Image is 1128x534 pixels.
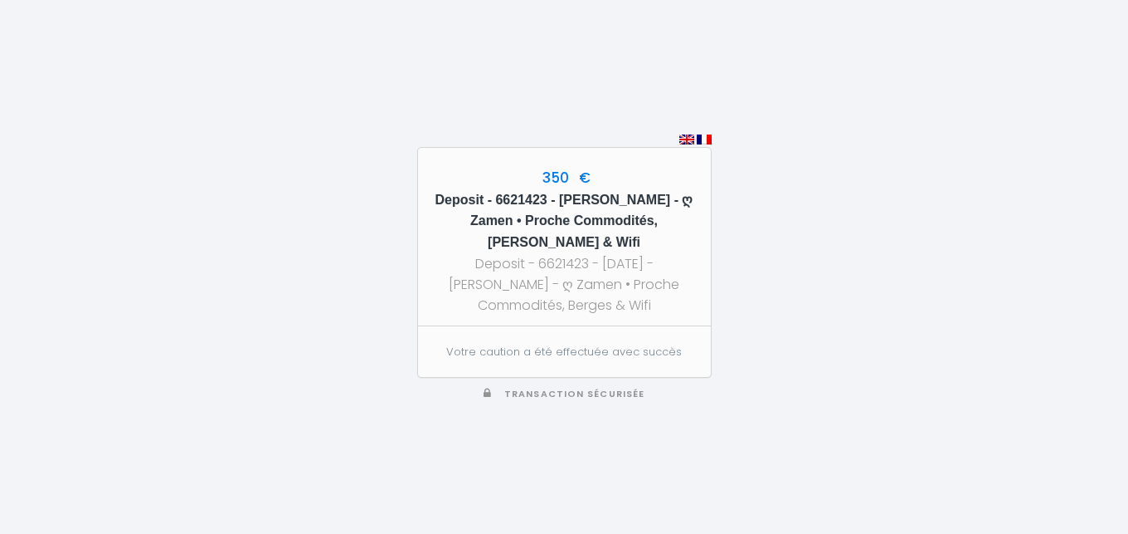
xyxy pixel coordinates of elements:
h5: Deposit - 6621423 - [PERSON_NAME] - ღ Zamen • Proche Commodités, [PERSON_NAME] & Wifi [433,189,696,254]
div: Deposit - 6621423 - [DATE] - [PERSON_NAME] - ღ Zamen • Proche Commodités, Berges & Wifi [433,253,696,316]
img: en.png [679,135,694,145]
span: 350 € [538,168,591,188]
p: Votre caution a été effectuée avec succès [435,344,692,360]
span: Transaction sécurisée [504,388,644,400]
img: fr.png [697,135,712,145]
